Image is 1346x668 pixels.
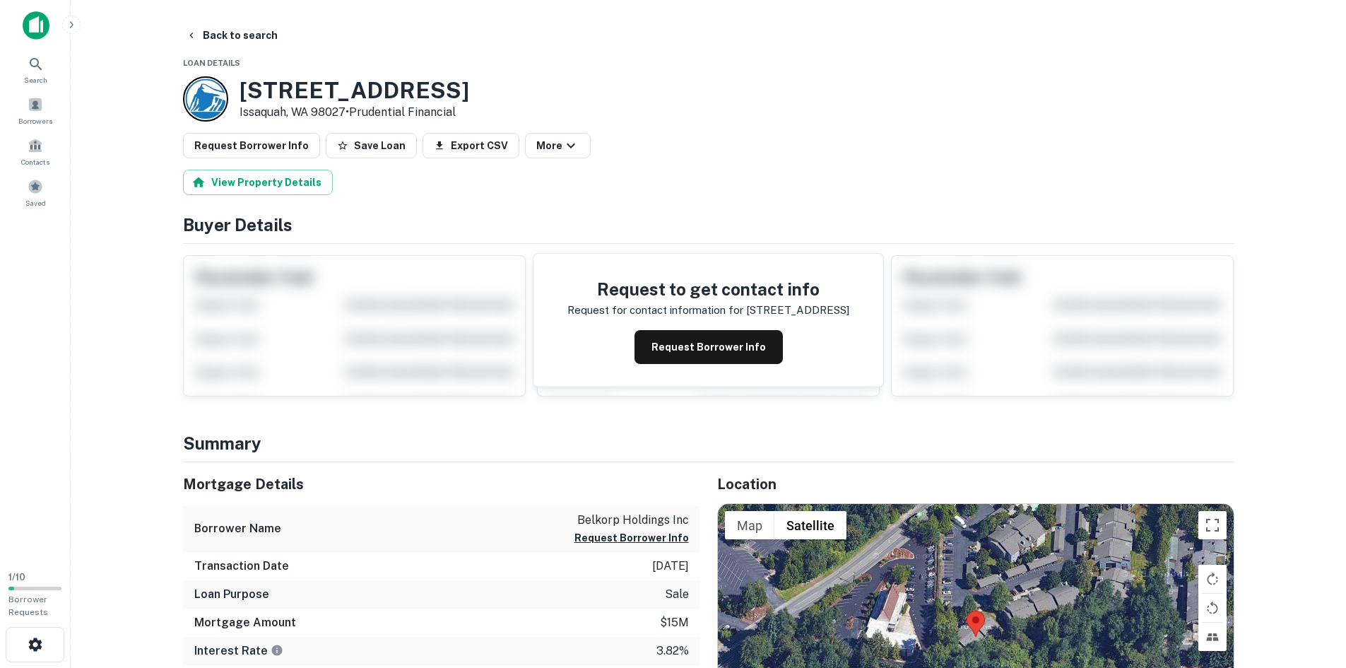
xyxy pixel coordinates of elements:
button: Back to search [180,23,283,48]
button: Show satellite imagery [774,511,846,539]
h4: Request to get contact info [567,276,849,302]
button: Request Borrower Info [183,133,320,158]
p: $15m [660,614,689,631]
a: Saved [4,173,66,211]
button: Request Borrower Info [574,529,689,546]
h6: Borrower Name [194,520,281,537]
h4: Summary [183,430,1234,456]
button: Show street map [725,511,774,539]
h5: Location [717,474,1234,495]
button: Toggle fullscreen view [1198,511,1227,539]
span: Search [24,74,47,86]
a: Search [4,50,66,88]
a: Borrowers [4,91,66,129]
button: View Property Details [183,170,333,195]
iframe: Chat Widget [1275,555,1346,623]
button: Request Borrower Info [634,330,783,364]
span: Saved [25,197,46,209]
h4: Buyer Details [183,212,1234,238]
span: Loan Details [183,59,240,67]
svg: The interest rates displayed on the website are for informational purposes only and may be report... [271,644,283,657]
span: Contacts [21,156,49,168]
h6: Interest Rate [194,643,283,660]
img: capitalize-icon.png [23,11,49,40]
a: Contacts [4,132,66,170]
p: Request for contact information for [567,302,743,319]
span: Borrower Requests [8,594,48,617]
button: Rotate map counterclockwise [1198,594,1227,622]
h5: Mortgage Details [183,474,700,495]
span: Borrowers [18,115,52,127]
button: Rotate map clockwise [1198,565,1227,593]
h6: Loan Purpose [194,586,269,603]
span: 1 / 10 [8,572,25,582]
h6: Transaction Date [194,558,289,575]
button: Save Loan [326,133,417,158]
p: [STREET_ADDRESS] [746,302,849,319]
a: Prudential Financial [349,105,456,119]
p: sale [665,586,689,603]
p: belkorp holdings inc [574,512,689,529]
button: More [525,133,591,158]
button: Tilt map [1198,623,1227,651]
p: [DATE] [652,558,689,575]
p: Issaquah, WA 98027 • [240,104,469,121]
h3: [STREET_ADDRESS] [240,77,469,104]
p: 3.82% [656,643,689,660]
button: Export CSV [423,133,519,158]
h6: Mortgage Amount [194,614,296,631]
